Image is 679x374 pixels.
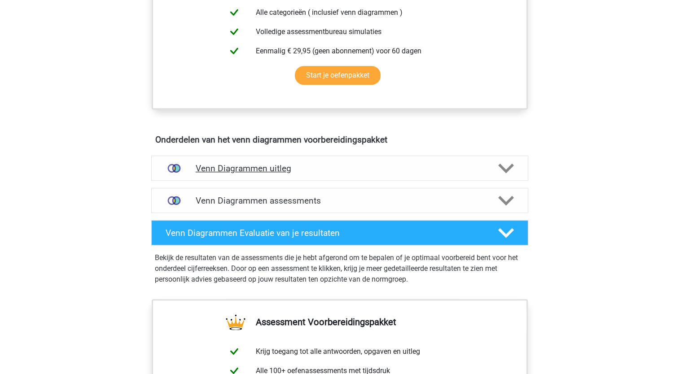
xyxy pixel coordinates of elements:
[148,156,532,181] a: uitleg Venn Diagrammen uitleg
[148,220,532,245] a: Venn Diagrammen Evaluatie van je resultaten
[166,228,484,238] h4: Venn Diagrammen Evaluatie van je resultaten
[196,163,484,174] h4: Venn Diagrammen uitleg
[196,196,484,206] h4: Venn Diagrammen assessments
[162,157,185,180] img: venn diagrammen uitleg
[162,189,185,212] img: venn diagrammen assessments
[148,188,532,213] a: assessments Venn Diagrammen assessments
[155,135,524,145] h4: Onderdelen van het venn diagrammen voorbereidingspakket
[295,66,381,85] a: Start je oefenpakket
[155,252,525,285] p: Bekijk de resultaten van de assessments die je hebt afgerond om te bepalen of je optimaal voorber...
